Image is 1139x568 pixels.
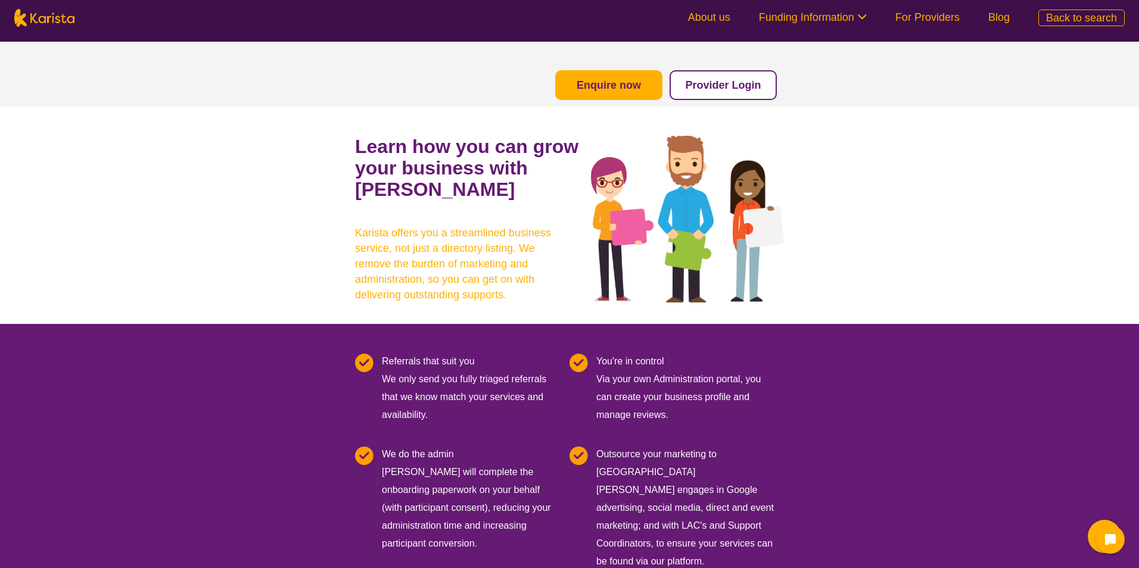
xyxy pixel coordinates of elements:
[355,136,578,200] b: Learn how you can grow your business with [PERSON_NAME]
[596,352,777,424] div: Via your own Administration portal, you can create your business profile and manage reviews.
[591,136,784,302] img: grow your business with Karista
[596,449,717,477] b: Outsource your marketing to [GEOGRAPHIC_DATA]
[382,352,562,424] div: We only send you fully triaged referrals that we know match your services and availability.
[759,11,867,23] a: Funding Information
[14,9,74,27] img: Karista logo
[569,447,588,465] img: Tick
[569,354,588,372] img: Tick
[688,11,730,23] a: About us
[382,356,475,366] b: Referrals that suit you
[670,70,777,100] button: Provider Login
[685,79,761,91] a: Provider Login
[577,79,641,91] a: Enquire now
[1088,520,1121,553] button: Channel Menu
[988,11,1010,23] a: Blog
[895,11,960,23] a: For Providers
[596,356,664,366] b: You're in control
[382,449,454,459] b: We do the admin
[1038,10,1125,26] a: Back to search
[555,70,662,100] button: Enquire now
[355,225,569,302] b: Karista offers you a streamlined business service, not just a directory listing. We remove the bu...
[355,447,374,465] img: Tick
[1046,12,1117,24] span: Back to search
[355,354,374,372] img: Tick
